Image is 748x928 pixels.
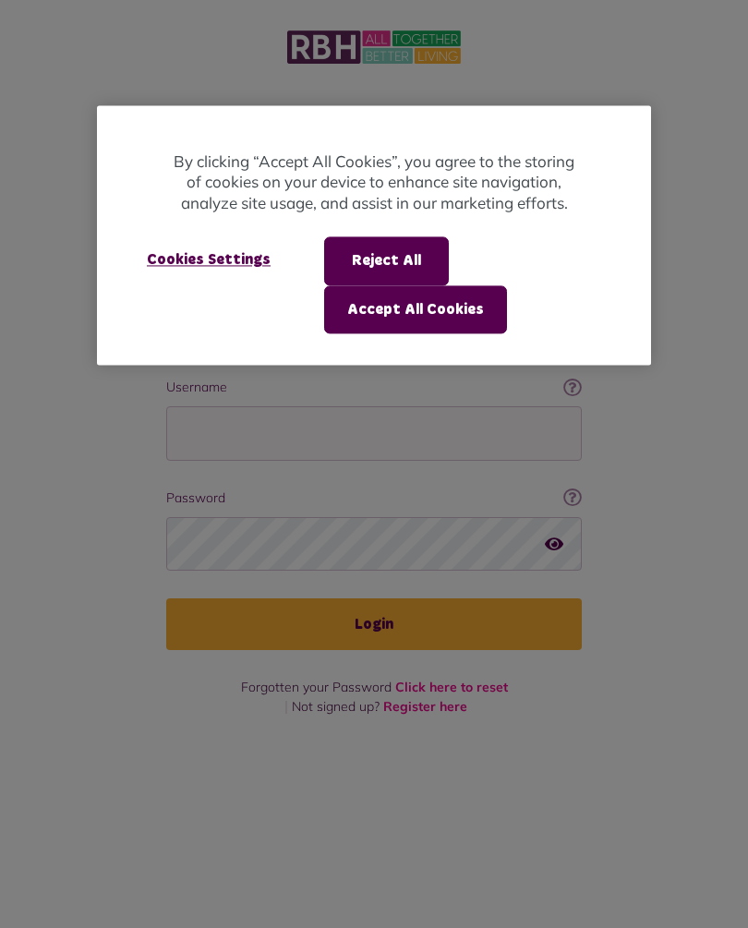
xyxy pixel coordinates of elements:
[125,237,293,283] button: Cookies Settings
[97,105,651,365] div: Cookie banner
[324,237,449,285] button: Reject All
[324,285,507,333] button: Accept All Cookies
[171,151,577,214] p: By clicking “Accept All Cookies”, you agree to the storing of cookies on your device to enhance s...
[97,105,651,365] div: Privacy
